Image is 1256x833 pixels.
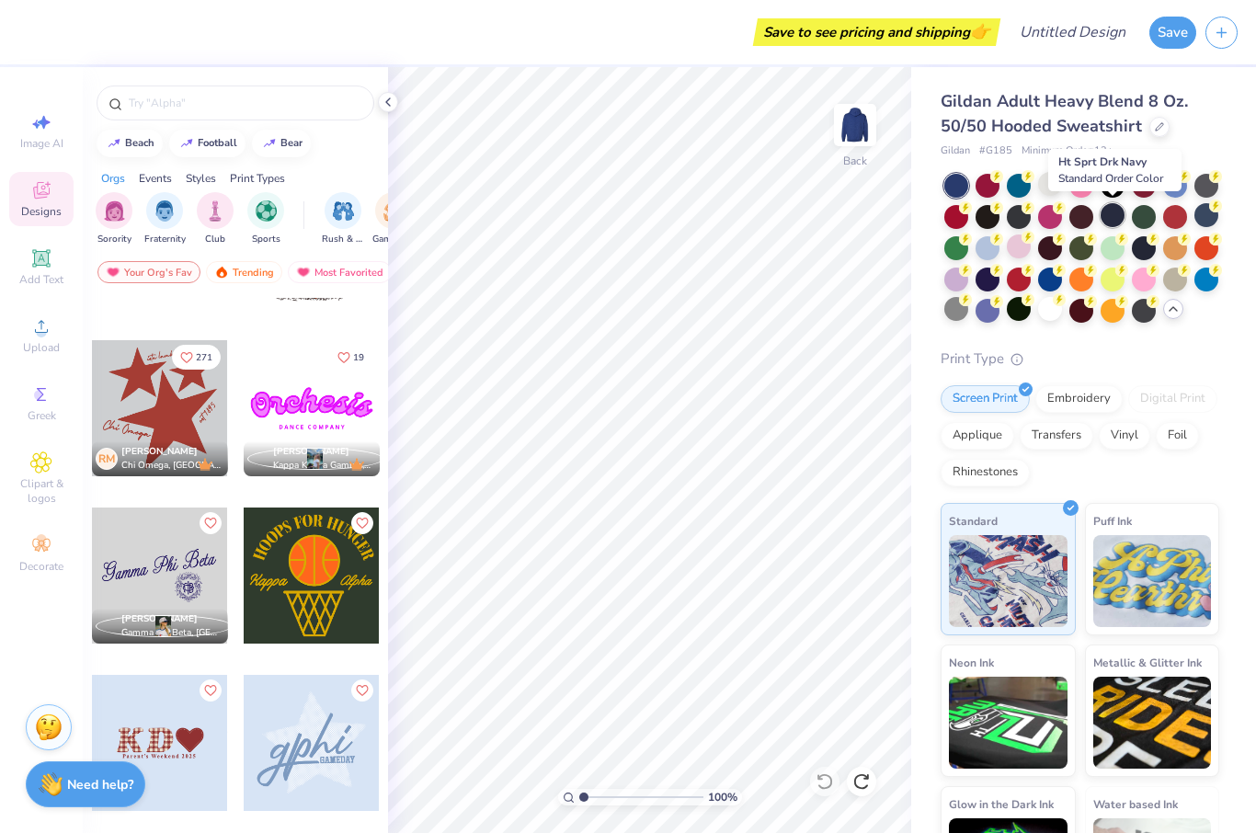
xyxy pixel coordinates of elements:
span: 👉 [970,20,990,42]
img: Sports Image [256,200,277,222]
span: Standard [949,511,998,531]
button: Like [351,679,373,702]
div: Ht Sprt Drk Navy [1048,149,1182,191]
img: Metallic & Glitter Ink [1093,677,1212,769]
span: Add Text [19,272,63,287]
img: Club Image [205,200,225,222]
button: football [169,130,245,157]
span: Game Day [372,233,415,246]
img: Game Day Image [383,200,405,222]
div: Vinyl [1099,422,1150,450]
span: Kappa Kappa Gamma, [GEOGRAPHIC_DATA][US_STATE] [273,459,372,473]
button: filter button [322,192,364,246]
div: Trending [206,261,282,283]
img: trend_line.gif [179,138,194,149]
div: Print Type [941,348,1219,370]
button: beach [97,130,163,157]
img: most_fav.gif [296,266,311,279]
span: Decorate [19,559,63,574]
button: Like [172,345,221,370]
span: Image AI [20,136,63,151]
div: Orgs [101,170,125,187]
span: 271 [196,353,212,362]
div: Rhinestones [941,459,1030,486]
div: Digital Print [1128,385,1217,413]
span: Neon Ink [949,653,994,672]
input: Try "Alpha" [127,94,362,112]
div: filter for Game Day [372,192,415,246]
img: most_fav.gif [106,266,120,279]
span: Standard Order Color [1058,171,1163,186]
span: Sports [252,233,280,246]
img: trending.gif [214,266,229,279]
button: filter button [197,192,234,246]
img: Puff Ink [1093,535,1212,627]
span: 19 [353,353,364,362]
img: Fraternity Image [154,200,175,222]
span: # G185 [979,143,1012,159]
button: filter button [247,192,284,246]
span: Club [205,233,225,246]
div: Transfers [1020,422,1093,450]
div: filter for Sorority [96,192,132,246]
button: Like [200,512,222,534]
button: filter button [372,192,415,246]
button: Like [351,512,373,534]
span: Gamma Phi Beta, [GEOGRAPHIC_DATA][US_STATE] [121,626,221,640]
button: Save [1149,17,1196,49]
div: Screen Print [941,385,1030,413]
span: Metallic & Glitter Ink [1093,653,1202,672]
img: Sorority Image [104,200,125,222]
div: football [198,138,237,148]
img: Standard [949,535,1068,627]
div: Print Types [230,170,285,187]
div: Events [139,170,172,187]
strong: Need help? [67,776,133,793]
div: Save to see pricing and shipping [758,18,996,46]
span: Greek [28,408,56,423]
span: [PERSON_NAME] [273,445,349,458]
span: Upload [23,340,60,355]
span: Water based Ink [1093,794,1178,814]
span: Gildan Adult Heavy Blend 8 Oz. 50/50 Hooded Sweatshirt [941,90,1188,137]
div: filter for Fraternity [144,192,186,246]
div: Your Org's Fav [97,261,200,283]
span: Clipart & logos [9,476,74,506]
span: Gildan [941,143,970,159]
div: filter for Rush & Bid [322,192,364,246]
button: bear [252,130,311,157]
span: Designs [21,204,62,219]
span: Chi Omega, [GEOGRAPHIC_DATA] [121,459,221,473]
button: Like [329,345,372,370]
span: Puff Ink [1093,511,1132,531]
img: trend_line.gif [107,138,121,149]
img: Back [837,107,873,143]
div: Most Favorited [288,261,392,283]
div: filter for Sports [247,192,284,246]
div: Foil [1156,422,1199,450]
div: Embroidery [1035,385,1123,413]
div: beach [125,138,154,148]
div: RM [96,448,118,470]
span: Sorority [97,233,131,246]
img: trend_line.gif [262,138,277,149]
div: Back [843,153,867,169]
span: [PERSON_NAME] [121,612,198,625]
div: Applique [941,422,1014,450]
button: filter button [96,192,132,246]
span: Minimum Order: 12 + [1022,143,1113,159]
span: Fraternity [144,233,186,246]
span: Rush & Bid [322,233,364,246]
span: 100 % [708,789,737,805]
img: Rush & Bid Image [333,200,354,222]
span: Glow in the Dark Ink [949,794,1054,814]
span: [PERSON_NAME] [121,445,198,458]
button: Like [200,679,222,702]
div: bear [280,138,303,148]
img: Neon Ink [949,677,1068,769]
button: filter button [144,192,186,246]
div: Styles [186,170,216,187]
input: Untitled Design [1005,14,1140,51]
div: filter for Club [197,192,234,246]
